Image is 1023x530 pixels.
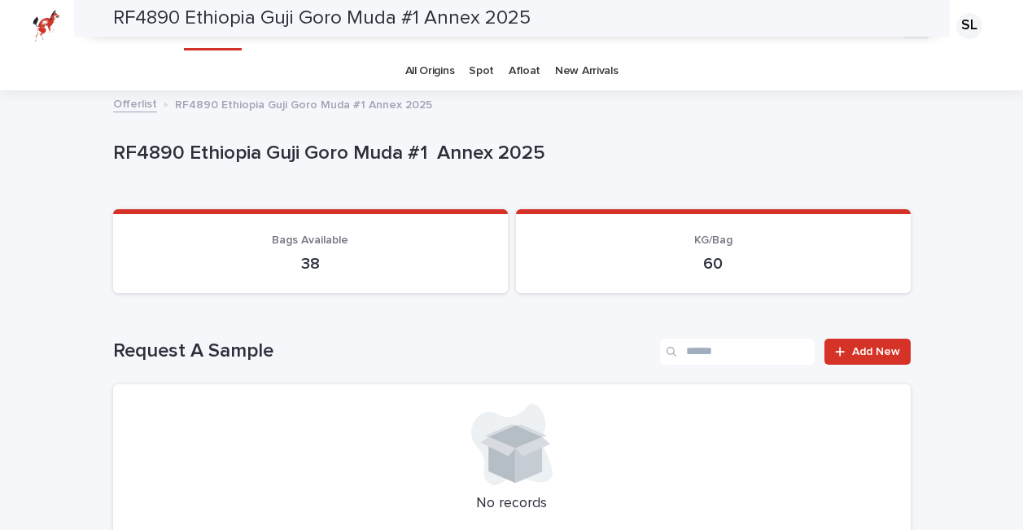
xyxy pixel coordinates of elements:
span: Add New [852,346,900,357]
a: Afloat [509,52,540,90]
div: SL [956,13,982,39]
p: No records [133,495,891,513]
h1: Request A Sample [113,339,654,363]
input: Search [660,339,815,365]
a: New Arrivals [555,52,618,90]
img: zttTXibQQrCfv9chImQE [33,10,60,42]
a: All Origins [405,52,455,90]
span: Bags Available [272,234,348,246]
a: Spot [469,52,494,90]
p: 38 [133,254,488,274]
p: RF4890 Ethiopia Guji Goro Muda #1 Annex 2025 [175,94,432,112]
a: Offerlist [113,94,157,112]
span: KG/Bag [694,234,732,246]
p: RF4890 Ethiopia Guji Goro Muda #1 Annex 2025 [113,142,904,165]
p: 60 [536,254,891,274]
a: Add New [824,339,910,365]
